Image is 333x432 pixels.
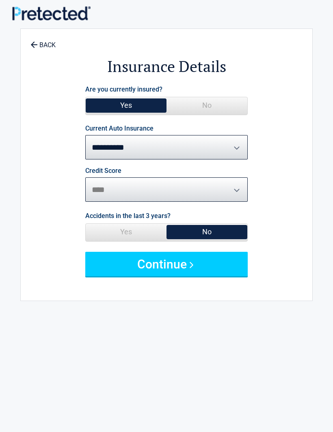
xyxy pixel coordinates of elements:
[85,210,171,221] label: Accidents in the last 3 years?
[85,168,121,174] label: Credit Score
[86,224,166,240] span: Yes
[166,224,247,240] span: No
[85,252,248,276] button: Continue
[12,6,91,20] img: Main Logo
[25,56,308,77] h2: Insurance Details
[85,125,154,132] label: Current Auto Insurance
[166,97,247,113] span: No
[29,34,57,48] a: BACK
[86,97,166,113] span: Yes
[85,84,162,95] label: Are you currently insured?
